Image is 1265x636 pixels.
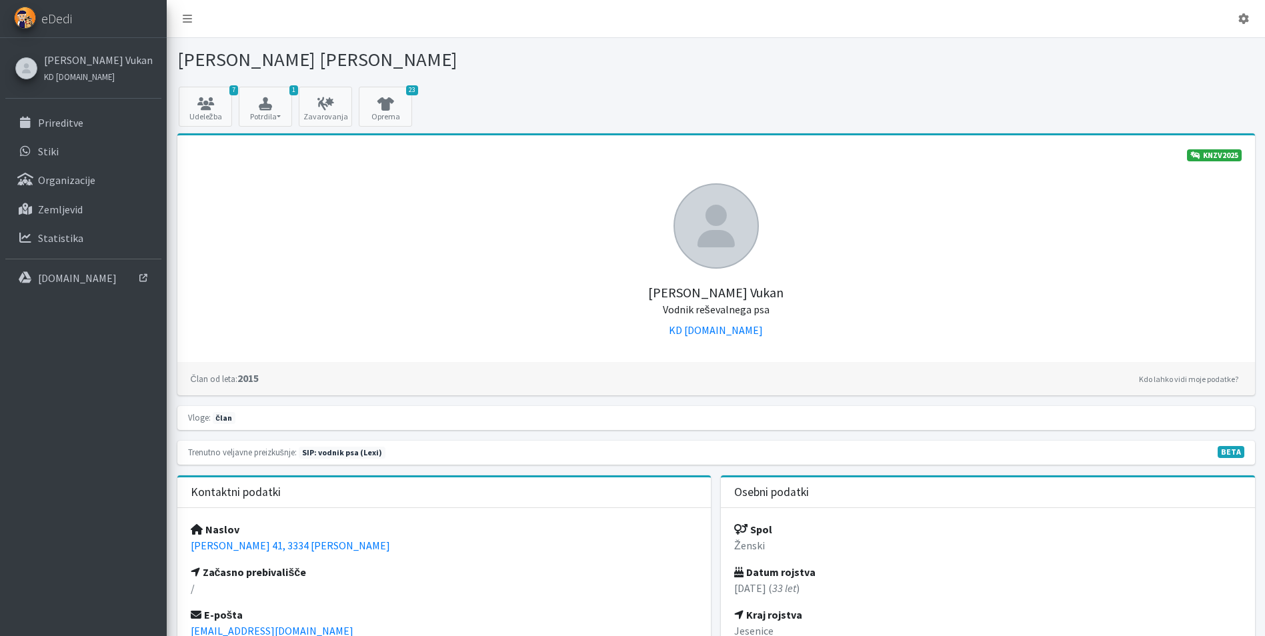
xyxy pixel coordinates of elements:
a: 7 Udeležba [179,87,232,127]
h3: Kontaktni podatki [191,485,281,499]
strong: Naslov [191,523,239,536]
a: [DOMAIN_NAME] [5,265,161,291]
small: Vodnik reševalnega psa [663,303,770,316]
span: 1 [289,85,298,95]
small: Vloge: [188,412,211,423]
img: eDedi [14,7,36,29]
p: Stiki [38,145,59,158]
a: [PERSON_NAME] 41, 3334 [PERSON_NAME] [191,539,390,552]
p: Prireditve [38,116,83,129]
button: 1 Potrdila [239,87,292,127]
span: V fazi razvoja [1218,446,1244,458]
a: Organizacije [5,167,161,193]
h1: [PERSON_NAME] [PERSON_NAME] [177,48,712,71]
small: KD [DOMAIN_NAME] [44,71,115,82]
a: Stiki [5,138,161,165]
p: [DATE] ( ) [734,580,1242,596]
a: Zemljevid [5,196,161,223]
p: Statistika [38,231,83,245]
a: Statistika [5,225,161,251]
a: [PERSON_NAME] Vukan [44,52,153,68]
span: 23 [406,85,418,95]
strong: E-pošta [191,608,243,621]
a: Zavarovanja [299,87,352,127]
a: Kdo lahko vidi moje podatke? [1136,371,1242,387]
a: KD [DOMAIN_NAME] [669,323,763,337]
a: 23 Oprema [359,87,412,127]
strong: Spol [734,523,772,536]
span: član [213,412,235,424]
a: KNZV2025 [1187,149,1242,161]
em: 33 let [772,581,796,595]
p: Ženski [734,537,1242,553]
a: KD [DOMAIN_NAME] [44,68,153,84]
p: Zemljevid [38,203,83,216]
strong: 2015 [191,371,259,385]
span: 7 [229,85,238,95]
strong: Začasno prebivališče [191,565,307,579]
strong: Kraj rojstva [734,608,802,621]
p: Organizacije [38,173,95,187]
a: Prireditve [5,109,161,136]
small: Član od leta: [191,373,237,384]
h5: [PERSON_NAME] Vukan [191,269,1242,317]
p: [DOMAIN_NAME] [38,271,117,285]
h3: Osebni podatki [734,485,809,499]
span: Naslednja preizkušnja: jesen 2025 [299,447,385,459]
small: Trenutno veljavne preizkušnje: [188,447,297,457]
span: eDedi [41,9,72,29]
strong: Datum rojstva [734,565,816,579]
p: / [191,580,698,596]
